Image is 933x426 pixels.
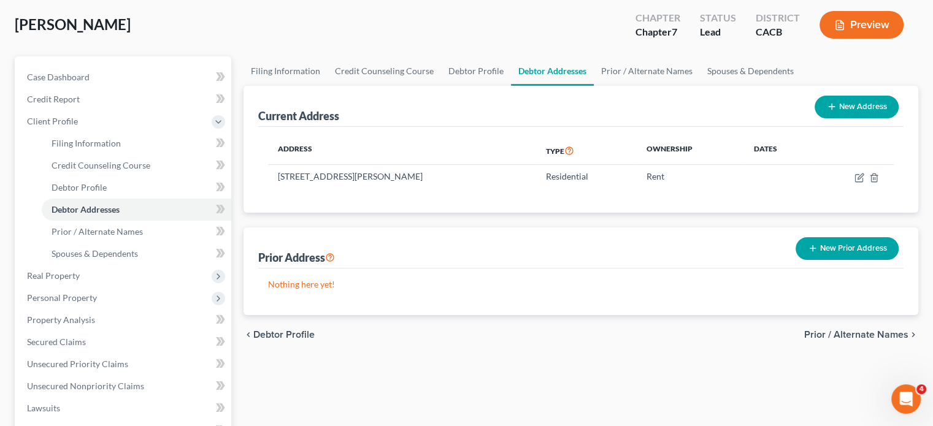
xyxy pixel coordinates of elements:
[52,160,150,170] span: Credit Counseling Course
[27,359,128,369] span: Unsecured Priority Claims
[42,243,231,265] a: Spouses & Dependents
[17,66,231,88] a: Case Dashboard
[17,375,231,397] a: Unsecured Nonpriority Claims
[52,204,120,215] span: Debtor Addresses
[804,330,918,340] button: Prior / Alternate Names chevron_right
[908,330,918,340] i: chevron_right
[258,250,335,265] div: Prior Address
[511,56,594,86] a: Debtor Addresses
[27,314,95,325] span: Property Analysis
[672,26,677,37] span: 7
[916,384,926,394] span: 4
[42,177,231,199] a: Debtor Profile
[42,154,231,177] a: Credit Counseling Course
[328,56,441,86] a: Credit Counseling Course
[637,137,743,165] th: Ownership
[637,165,743,188] td: Rent
[42,221,231,243] a: Prior / Alternate Names
[244,330,315,340] button: chevron_left Debtor Profile
[17,397,231,419] a: Lawsuits
[17,88,231,110] a: Credit Report
[52,138,121,148] span: Filing Information
[15,15,131,33] span: [PERSON_NAME]
[27,270,80,281] span: Real Property
[804,330,908,340] span: Prior / Alternate Names
[42,132,231,154] a: Filing Information
[27,381,144,391] span: Unsecured Nonpriority Claims
[700,25,736,39] div: Lead
[27,72,90,82] span: Case Dashboard
[268,165,536,188] td: [STREET_ADDRESS][PERSON_NAME]
[27,94,80,104] span: Credit Report
[17,353,231,375] a: Unsecured Priority Claims
[594,56,700,86] a: Prior / Alternate Names
[820,11,904,39] button: Preview
[27,337,86,347] span: Secured Claims
[244,330,253,340] i: chevron_left
[52,226,143,237] span: Prior / Alternate Names
[268,137,536,165] th: Address
[27,292,97,303] span: Personal Property
[700,11,736,25] div: Status
[52,182,107,192] span: Debtor Profile
[42,199,231,221] a: Debtor Addresses
[635,25,680,39] div: Chapter
[268,278,894,291] p: Nothing here yet!
[744,137,814,165] th: Dates
[635,11,680,25] div: Chapter
[253,330,315,340] span: Debtor Profile
[536,165,637,188] td: Residential
[27,403,60,413] span: Lawsuits
[796,237,899,260] button: New Prior Address
[756,25,800,39] div: CACB
[17,331,231,353] a: Secured Claims
[244,56,328,86] a: Filing Information
[756,11,800,25] div: District
[891,384,921,414] iframe: Intercom live chat
[17,309,231,331] a: Property Analysis
[536,137,637,165] th: Type
[815,96,899,118] button: New Address
[258,108,339,123] div: Current Address
[52,248,138,259] span: Spouses & Dependents
[700,56,801,86] a: Spouses & Dependents
[441,56,511,86] a: Debtor Profile
[27,116,78,126] span: Client Profile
